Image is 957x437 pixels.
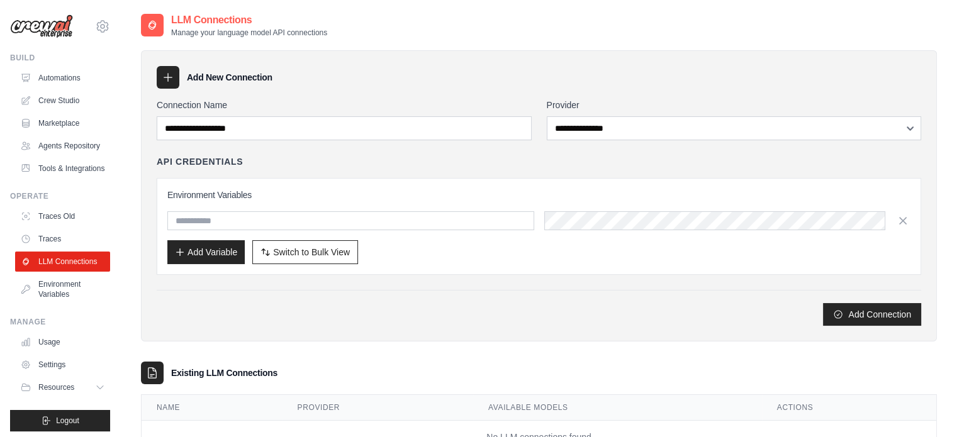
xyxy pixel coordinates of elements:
label: Provider [547,99,922,111]
div: Manage [10,317,110,327]
h3: Environment Variables [167,189,910,201]
img: Logo [10,14,73,38]
span: Switch to Bulk View [273,246,350,258]
span: Resources [38,382,74,392]
a: Usage [15,332,110,352]
button: Add Connection [823,303,921,326]
div: Operate [10,191,110,201]
th: Name [142,395,283,421]
h2: LLM Connections [171,13,327,28]
a: Crew Studio [15,91,110,111]
span: Logout [56,416,79,426]
p: Manage your language model API connections [171,28,327,38]
a: Agents Repository [15,136,110,156]
th: Actions [762,395,936,421]
a: Settings [15,355,110,375]
button: Add Variable [167,240,245,264]
button: Switch to Bulk View [252,240,358,264]
a: Marketplace [15,113,110,133]
a: Automations [15,68,110,88]
a: Traces [15,229,110,249]
label: Connection Name [157,99,532,111]
button: Logout [10,410,110,431]
th: Available Models [473,395,762,421]
button: Resources [15,377,110,397]
a: Tools & Integrations [15,158,110,179]
a: Environment Variables [15,274,110,304]
h3: Add New Connection [187,71,272,84]
h4: API Credentials [157,155,243,168]
a: LLM Connections [15,252,110,272]
th: Provider [283,395,473,421]
div: Build [10,53,110,63]
a: Traces Old [15,206,110,226]
h3: Existing LLM Connections [171,367,277,379]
